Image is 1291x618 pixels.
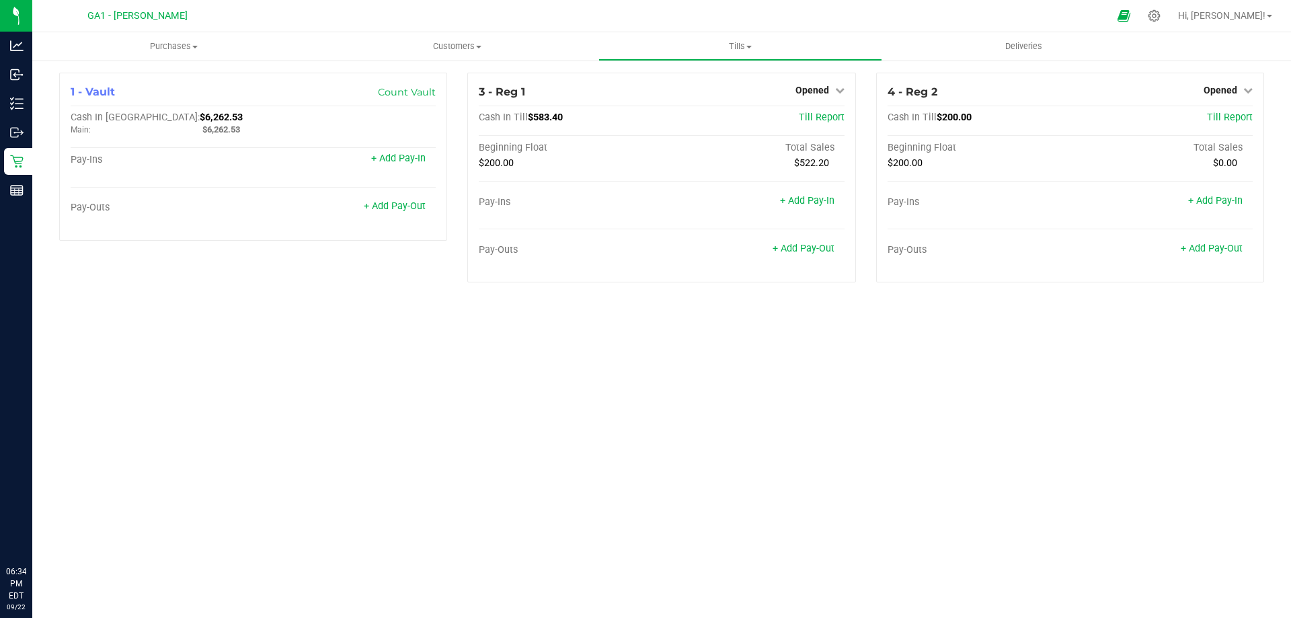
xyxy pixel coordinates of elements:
[987,40,1060,52] span: Deliveries
[1146,9,1163,22] div: Manage settings
[1109,3,1139,29] span: Open Ecommerce Menu
[202,124,240,134] span: $6,262.53
[888,142,1070,154] div: Beginning Float
[888,112,937,123] span: Cash In Till
[795,85,829,95] span: Opened
[662,142,845,154] div: Total Sales
[378,86,436,98] a: Count Vault
[315,32,598,61] a: Customers
[888,85,937,98] span: 4 - Reg 2
[10,39,24,52] inline-svg: Analytics
[528,112,563,123] span: $583.40
[10,184,24,197] inline-svg: Reports
[888,196,1070,208] div: Pay-Ins
[799,112,845,123] a: Till Report
[364,200,426,212] a: + Add Pay-Out
[32,32,315,61] a: Purchases
[773,243,834,254] a: + Add Pay-Out
[882,32,1165,61] a: Deliveries
[888,244,1070,256] div: Pay-Outs
[371,153,426,164] a: + Add Pay-In
[87,10,188,22] span: GA1 - [PERSON_NAME]
[316,40,598,52] span: Customers
[10,126,24,139] inline-svg: Outbound
[780,195,834,206] a: + Add Pay-In
[1181,243,1243,254] a: + Add Pay-Out
[1204,85,1237,95] span: Opened
[479,244,662,256] div: Pay-Outs
[40,508,56,525] iframe: Resource center unread badge
[479,157,514,169] span: $200.00
[479,196,662,208] div: Pay-Ins
[13,510,54,551] iframe: Resource center
[10,68,24,81] inline-svg: Inbound
[937,112,972,123] span: $200.00
[479,85,525,98] span: 3 - Reg 1
[71,202,253,214] div: Pay-Outs
[200,112,243,123] span: $6,262.53
[71,154,253,166] div: Pay-Ins
[598,32,882,61] a: Tills
[599,40,881,52] span: Tills
[10,155,24,168] inline-svg: Retail
[794,157,829,169] span: $522.20
[479,142,662,154] div: Beginning Float
[71,112,200,123] span: Cash In [GEOGRAPHIC_DATA]:
[32,40,315,52] span: Purchases
[479,112,528,123] span: Cash In Till
[1207,112,1253,123] a: Till Report
[1178,10,1265,21] span: Hi, [PERSON_NAME]!
[888,157,923,169] span: $200.00
[1213,157,1237,169] span: $0.00
[1070,142,1253,154] div: Total Sales
[6,602,26,612] p: 09/22
[1188,195,1243,206] a: + Add Pay-In
[6,566,26,602] p: 06:34 PM EDT
[10,97,24,110] inline-svg: Inventory
[71,125,91,134] span: Main:
[71,85,115,98] span: 1 - Vault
